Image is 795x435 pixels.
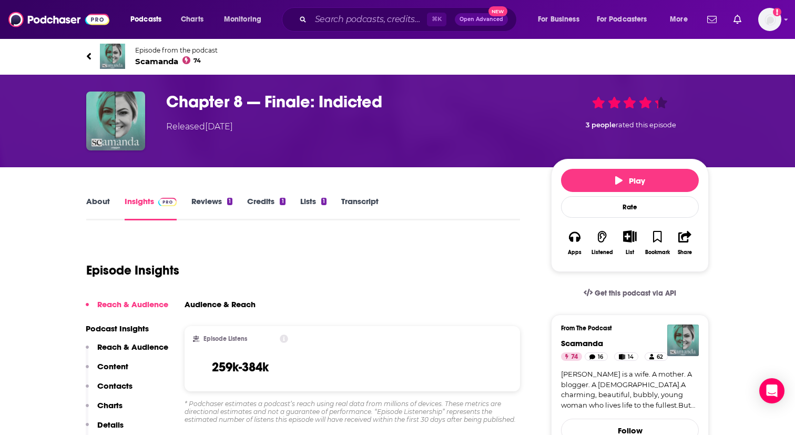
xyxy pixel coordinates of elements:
[538,12,579,27] span: For Business
[292,7,527,32] div: Search podcasts, credits, & more...
[628,352,634,362] span: 14
[561,325,690,332] h3: From The Podcast
[590,11,662,28] button: open menu
[203,335,247,342] h2: Episode Listens
[561,352,582,361] a: 74
[97,420,124,430] p: Details
[193,58,201,63] span: 74
[773,8,781,16] svg: Add a profile image
[227,198,232,205] div: 1
[100,44,125,69] img: Scamanda
[455,13,508,26] button: Open AdvancedNew
[595,289,676,298] span: Get this podcast via API
[645,249,670,256] div: Bookmark
[644,224,671,262] button: Bookmark
[758,8,781,31] img: User Profile
[185,400,520,423] div: * Podchaser estimates a podcast’s reach using real data from millions of devices. These metrics a...
[300,196,327,220] a: Lists1
[460,17,503,22] span: Open Advanced
[86,381,132,400] button: Contacts
[561,224,588,262] button: Apps
[568,249,582,256] div: Apps
[97,381,132,391] p: Contacts
[86,92,145,150] img: Chapter 8 — Finale: Indicted
[759,378,784,403] div: Open Intercom Messenger
[191,196,232,220] a: Reviews1
[86,342,168,361] button: Reach & Audience
[645,352,668,361] a: 62
[86,262,179,278] h1: Episode Insights
[212,359,269,375] h3: 259k-384k
[670,12,688,27] span: More
[217,11,275,28] button: open menu
[130,12,161,27] span: Podcasts
[123,11,175,28] button: open menu
[592,249,613,256] div: Listened
[626,249,634,256] div: List
[571,352,578,362] span: 74
[185,299,256,309] h3: Audience & Reach
[247,196,285,220] a: Credits1
[341,196,379,220] a: Transcript
[616,121,676,129] span: rated this episode
[729,11,746,28] a: Show notifications dropdown
[586,121,616,129] span: 3 people
[597,12,647,27] span: For Podcasters
[616,224,644,262] div: Show More ButtonList
[758,8,781,31] button: Show profile menu
[166,120,233,133] div: Released [DATE]
[427,13,446,26] span: ⌘ K
[311,11,427,28] input: Search podcasts, credits, & more...
[86,196,110,220] a: About
[585,352,608,361] a: 16
[561,338,603,348] a: Scamanda
[86,400,123,420] button: Charts
[166,92,534,112] h3: Chapter 8 — Finale: Indicted
[135,56,218,66] span: Scamanda
[758,8,781,31] span: Logged in as mstotter
[588,224,616,262] button: Listened
[97,342,168,352] p: Reach & Audience
[125,196,177,220] a: InsightsPodchaser Pro
[488,6,507,16] span: New
[97,299,168,309] p: Reach & Audience
[678,249,692,256] div: Share
[181,12,203,27] span: Charts
[671,224,699,262] button: Share
[97,361,128,371] p: Content
[667,325,699,356] img: Scamanda
[174,11,210,28] a: Charts
[280,198,285,205] div: 1
[8,9,109,29] img: Podchaser - Follow, Share and Rate Podcasts
[135,46,218,54] span: Episode from the podcast
[86,299,168,319] button: Reach & Audience
[598,352,603,362] span: 16
[224,12,261,27] span: Monitoring
[321,198,327,205] div: 1
[531,11,593,28] button: open menu
[703,11,721,28] a: Show notifications dropdown
[561,369,699,410] a: [PERSON_NAME] is a wife. A mother. A blogger. A [DEMOGRAPHIC_DATA].A charming, beautiful, bubbly,...
[97,400,123,410] p: Charts
[614,352,638,361] a: 14
[561,196,699,218] div: Rate
[662,11,701,28] button: open menu
[158,198,177,206] img: Podchaser Pro
[561,169,699,192] button: Play
[86,323,168,333] p: Podcast Insights
[657,352,663,362] span: 62
[615,176,645,186] span: Play
[86,44,709,69] a: ScamandaEpisode from the podcastScamanda74
[86,361,128,381] button: Content
[619,230,640,242] button: Show More Button
[575,280,685,306] a: Get this podcast via API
